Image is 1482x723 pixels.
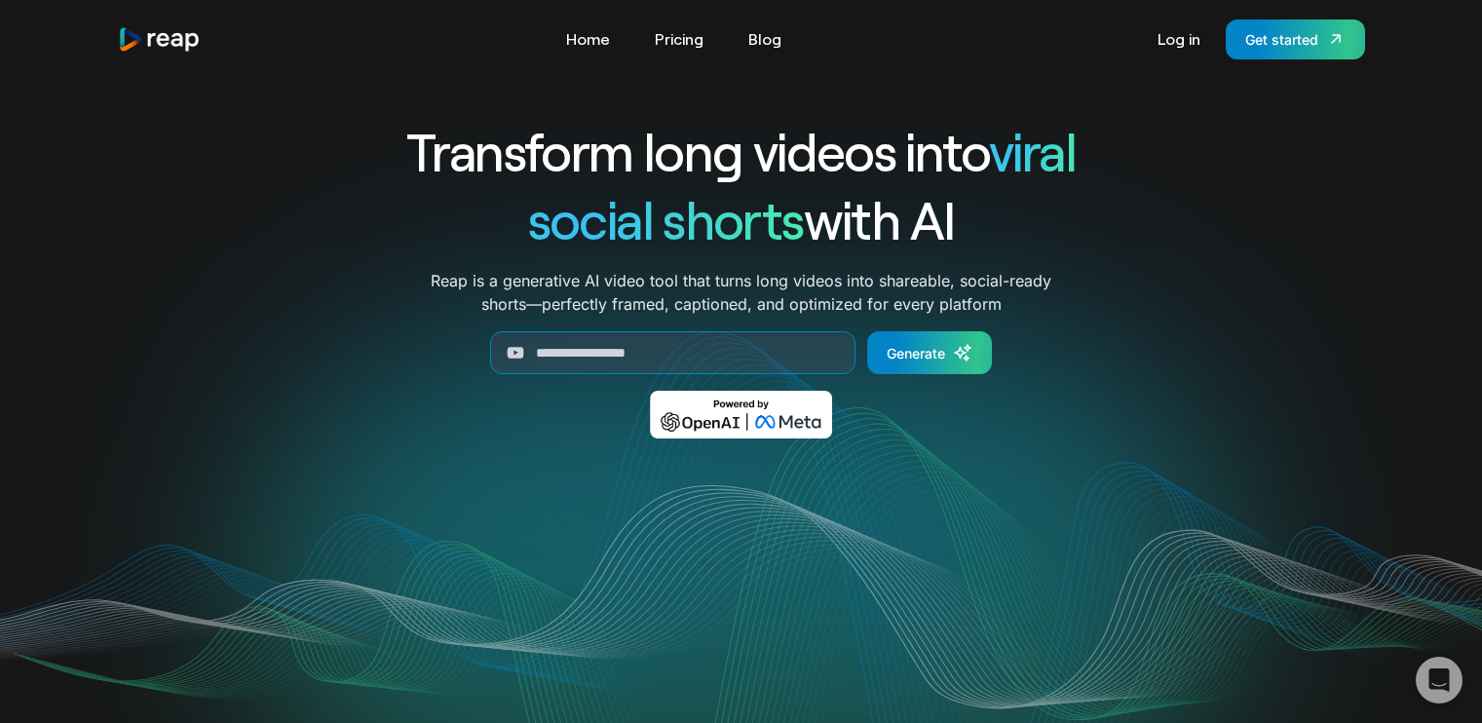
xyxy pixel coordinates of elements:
[336,331,1147,374] form: Generate Form
[1148,23,1210,55] a: Log in
[431,269,1051,316] p: Reap is a generative AI video tool that turns long videos into shareable, social-ready shorts—per...
[867,331,992,374] a: Generate
[1226,19,1365,59] a: Get started
[989,119,1076,182] span: viral
[645,23,713,55] a: Pricing
[739,23,791,55] a: Blog
[118,26,202,53] img: reap logo
[887,343,945,363] div: Generate
[336,117,1147,185] h1: Transform long videos into
[556,23,620,55] a: Home
[528,187,804,250] span: social shorts
[650,391,832,438] img: Powered by OpenAI & Meta
[1245,29,1318,50] div: Get started
[336,185,1147,253] h1: with AI
[1416,657,1463,704] div: Open Intercom Messenger
[118,26,202,53] a: home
